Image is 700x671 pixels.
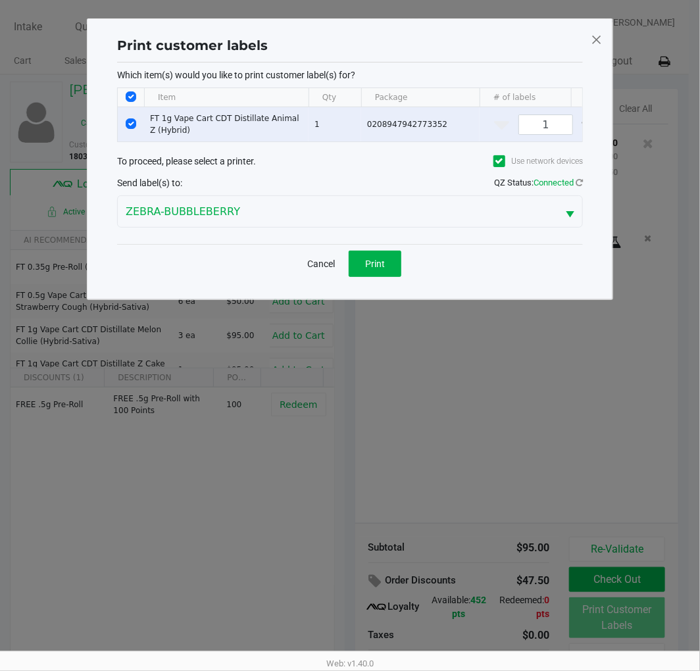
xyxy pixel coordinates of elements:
[557,196,582,227] button: Select
[365,259,385,269] span: Print
[144,88,309,107] th: Item
[117,178,182,188] span: Send label(s) to:
[299,251,343,277] button: Cancel
[493,155,583,167] label: Use network devices
[126,91,136,102] input: Select All Rows
[309,107,361,141] td: 1
[144,107,309,141] td: FT 1g Vape Cart CDT Distillate Animal Z (Hybrid)
[126,204,549,220] span: ZEBRA-BUBBLEBERRY
[117,36,268,55] h1: Print customer labels
[326,659,374,668] span: Web: v1.40.0
[117,156,256,166] span: To proceed, please select a printer.
[309,88,361,107] th: Qty
[494,178,583,187] span: QZ Status:
[480,88,611,107] th: # of labels
[361,88,480,107] th: Package
[361,107,480,141] td: 0208947942773352
[126,118,136,129] input: Select Row
[534,178,574,187] span: Connected
[118,88,582,141] div: Data table
[349,251,401,277] button: Print
[117,69,583,81] p: Which item(s) would you like to print customer label(s) for?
